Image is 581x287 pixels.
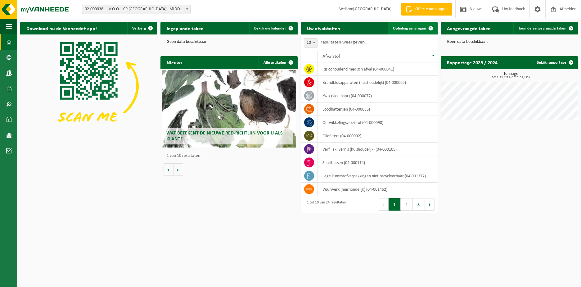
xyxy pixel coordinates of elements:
a: Ophaling aanvragen [388,22,437,34]
td: loodbatterijen (04-000085) [318,102,438,116]
button: 2 [401,198,413,211]
td: kwik (vloeibaar) (04-000077) [318,89,438,102]
h2: Ingeplande taken [160,22,210,34]
p: Geen data beschikbaar. [167,40,291,44]
span: 10 [304,39,317,47]
p: 1 van 10 resultaten [167,154,295,158]
a: Toon de aangevraagde taken [513,22,577,34]
span: 02-009038 - I.V.O.O. - CP MIDDELKERKE - MIDDELKERKE [82,5,191,14]
td: verf, lak, vernis (huishoudelijk) (04-000105) [318,143,438,156]
button: Volgende [173,163,183,176]
strong: [GEOGRAPHIC_DATA] [353,7,392,11]
span: Toon de aangevraagde taken [518,26,566,30]
span: Offerte aanvragen [414,6,449,12]
td: spuitbussen (04-000114) [318,156,438,169]
a: Bekijk rapportage [532,56,577,69]
button: Previous [379,198,389,211]
label: resultaten weergeven [321,40,365,45]
a: Bekijk uw kalender [249,22,297,34]
button: 3 [413,198,425,211]
div: 1 tot 10 van 24 resultaten [304,198,346,211]
td: vuurwerk (huishoudelijk) (04-001462) [318,183,438,196]
span: Bekijk uw kalender [254,26,286,30]
p: Geen data beschikbaar. [447,40,572,44]
td: Lege kunststofverpakkingen niet recycleerbaar (04-001377) [318,169,438,183]
span: Verberg [132,26,146,30]
a: Offerte aanvragen [401,3,452,16]
h2: Download nu de Vanheede+ app! [20,22,103,34]
button: 1 [389,198,401,211]
span: Afvalstof [322,54,340,59]
td: brandblusapparaten (huishoudelijk) (04-000065) [318,76,438,89]
button: Vorige [164,163,173,176]
button: Verberg [127,22,157,34]
h2: Rapportage 2025 / 2024 [441,56,504,68]
h3: Tonnage [444,72,578,79]
span: 02-009038 - I.V.O.O. - CP MIDDELKERKE - MIDDELKERKE [82,5,190,14]
h2: Aangevraagde taken [441,22,497,34]
a: Wat betekent de nieuwe RED-richtlijn voor u als klant? [162,70,296,148]
td: risicohoudend medisch afval (04-000041) [318,62,438,76]
span: Wat betekent de nieuwe RED-richtlijn voor u als klant? [166,131,283,142]
td: oliefilters (04-000092) [318,129,438,143]
span: 2024: 73,422 t - 2025: 38,493 t [444,76,578,79]
img: Download de VHEPlus App [20,34,157,137]
span: Ophaling aanvragen [393,26,426,30]
button: Next [425,198,435,211]
td: ontwikkelingsvloeistof (04-000090) [318,116,438,129]
h2: Uw afvalstoffen [301,22,346,34]
h2: Nieuws [160,56,188,68]
a: Alle artikelen [259,56,297,69]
